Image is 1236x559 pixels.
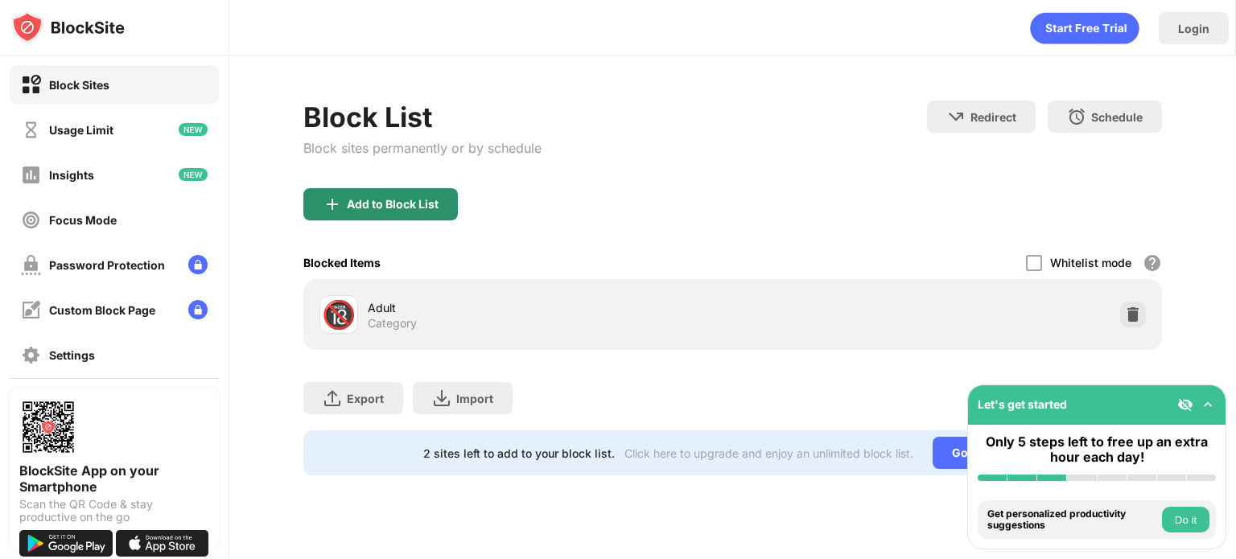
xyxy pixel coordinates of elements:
div: Schedule [1091,110,1143,124]
img: omni-setup-toggle.svg [1200,397,1216,413]
div: Login [1178,22,1209,35]
div: 2 sites left to add to your block list. [423,446,615,460]
div: Adult [368,299,732,316]
div: Block Sites [49,78,109,92]
div: Block List [303,101,542,134]
div: Settings [49,348,95,362]
div: Let's get started [978,397,1067,411]
img: lock-menu.svg [188,300,208,319]
img: lock-menu.svg [188,255,208,274]
img: insights-off.svg [21,165,41,185]
img: get-it-on-google-play.svg [19,530,113,557]
div: 🔞 [322,298,356,331]
img: block-on.svg [21,75,41,95]
img: eye-not-visible.svg [1177,397,1193,413]
img: time-usage-off.svg [21,120,41,140]
div: Whitelist mode [1050,256,1131,269]
img: settings-off.svg [21,345,41,365]
img: new-icon.svg [179,168,208,181]
div: Only 5 steps left to free up an extra hour each day! [978,434,1216,465]
div: Focus Mode [49,213,117,227]
div: Click here to upgrade and enjoy an unlimited block list. [624,446,913,460]
div: Add to Block List [347,198,439,211]
div: Custom Block Page [49,303,155,317]
img: password-protection-off.svg [21,255,41,275]
div: Redirect [970,110,1016,124]
div: Category [368,316,417,331]
div: Password Protection [49,258,165,272]
img: customize-block-page-off.svg [21,300,41,320]
button: Do it [1162,507,1209,532]
div: Get personalized productivity suggestions [987,508,1158,532]
div: Go Unlimited [933,437,1043,469]
img: download-on-the-app-store.svg [116,530,209,557]
img: logo-blocksite.svg [11,11,125,43]
div: Export [347,392,384,405]
div: animation [1030,12,1139,44]
div: Insights [49,168,94,182]
div: Blocked Items [303,256,381,269]
img: new-icon.svg [179,123,208,136]
img: focus-off.svg [21,210,41,230]
div: Usage Limit [49,123,113,137]
img: options-page-qr-code.png [19,398,77,456]
div: BlockSite App on your Smartphone [19,462,209,495]
div: Block sites permanently or by schedule [303,140,542,156]
div: Scan the QR Code & stay productive on the go [19,498,209,524]
div: Import [456,392,493,405]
